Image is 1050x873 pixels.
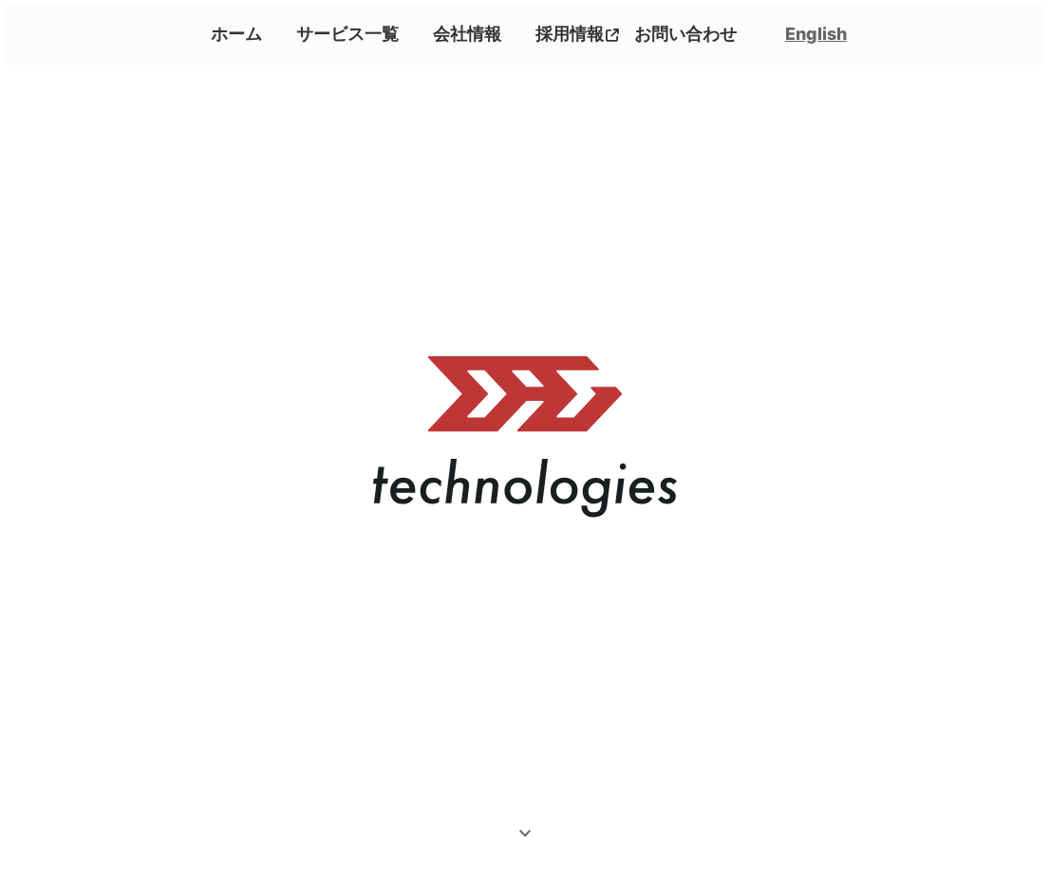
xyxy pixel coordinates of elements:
a: 採用情報 [528,18,627,49]
p: 採用情報 [528,18,606,49]
a: サービス一覧 [289,18,406,49]
a: 会社情報 [425,18,509,49]
a: ホーム [203,18,270,49]
a: お問い合わせ [627,18,744,49]
img: メインロゴ [373,355,677,517]
a: English [785,22,847,46]
i: keyboard_arrow_down [514,822,536,845]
